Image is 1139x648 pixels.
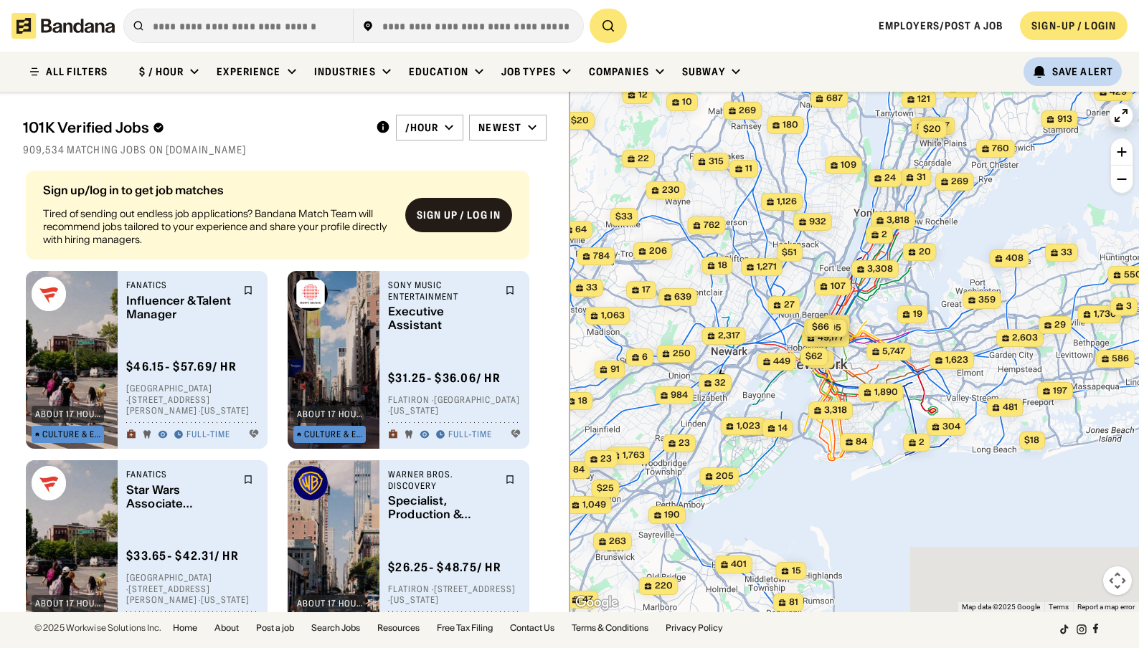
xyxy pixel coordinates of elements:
div: Tired of sending out endless job applications? Bandana Match Team will recommend jobs tailored to... [43,207,394,247]
span: 23 [679,437,690,449]
span: 107 [831,280,846,292]
span: 10 [682,96,692,108]
span: 11 [745,163,752,175]
a: Search Jobs [311,624,360,632]
div: Education [409,65,468,78]
div: $ / hour [139,65,184,78]
span: 18 [718,259,727,272]
span: 22 [638,153,649,165]
span: $62 [805,351,823,361]
div: © 2025 Workwise Solutions Inc. [34,624,161,632]
span: 3,318 [824,404,847,416]
div: Newest [478,121,521,134]
div: $ 46.15 - $57.69 / hr [126,360,237,375]
span: 23 [600,453,612,465]
span: 481 [1003,401,1018,414]
div: [GEOGRAPHIC_DATA] · [STREET_ADDRESS][PERSON_NAME] · [US_STATE] [126,383,259,417]
div: Culture & Entertainment [304,430,362,439]
span: 250 [673,348,691,360]
span: 1,890 [874,386,898,399]
span: 1,049 [582,499,606,511]
span: 31 [917,171,926,184]
div: Specialist, Production & Content Supply Chain Procurement [388,495,496,522]
span: 687 [826,92,843,105]
a: Terms (opens in new tab) [1049,603,1069,611]
span: 304 [942,421,960,433]
a: Open this area in Google Maps (opens a new window) [573,594,620,612]
div: about 17 hours ago [297,599,362,608]
div: Warner Bros. Discovery [388,469,496,491]
span: 586 [1112,353,1129,365]
span: 84 [856,436,867,448]
span: 2 [882,229,887,241]
a: About [214,624,239,632]
div: Companies [589,65,649,78]
div: about 17 hours ago [35,410,100,419]
a: Post a job [256,624,294,632]
span: 14 [778,422,788,434]
div: Sony Music Entertainment [388,280,496,302]
span: $51 [782,247,797,257]
div: Industries [314,65,376,78]
span: 17 [642,284,651,296]
div: Fanatics [126,469,235,480]
span: 269 [739,105,756,117]
span: 29 [1054,319,1066,331]
span: 49,177 [818,332,844,344]
button: Map camera controls [1103,566,1132,595]
div: ALL FILTERS [46,67,108,77]
div: about 17 hours ago [297,410,362,419]
span: $25 [597,482,614,493]
span: 109 [841,159,856,171]
div: Save Alert [1052,65,1113,78]
div: /hour [405,121,439,134]
span: 121 [917,93,930,105]
span: 263 [609,535,626,548]
div: Flatiron · [STREET_ADDRESS] · [US_STATE] [388,583,521,606]
span: 33 [586,282,597,294]
div: 909,534 matching jobs on [DOMAIN_NAME] [23,143,547,156]
img: Google [573,594,620,612]
span: 84 [573,464,585,476]
span: 3,818 [887,214,909,227]
span: $66 [812,321,829,332]
span: 6 [642,351,648,363]
div: Job Types [501,65,556,78]
div: [GEOGRAPHIC_DATA] · [STREET_ADDRESS][PERSON_NAME] · [US_STATE] [126,573,259,606]
span: 1,023 [737,420,760,432]
a: Home [173,624,197,632]
a: Employers/Post a job [879,19,1003,32]
span: 205 [716,470,734,482]
span: 1,763 [623,449,645,462]
span: 1,623 [945,354,968,366]
span: $20 [923,123,941,134]
span: 1,271 [757,261,777,273]
span: 913 [1057,113,1072,125]
span: 1,063 [601,310,625,322]
span: 639 [674,291,691,303]
span: 762 [704,219,720,232]
div: Full-time [448,429,492,441]
img: Sony Music Entertainment logo [293,277,328,311]
a: Resources [377,624,420,632]
span: $18 [1024,434,1039,445]
span: 760 [992,143,1009,155]
span: 2 [919,437,925,449]
div: Influencer & Talent Manager [126,294,235,321]
span: $33 [615,211,633,221]
span: 2,317 [718,330,740,342]
a: Privacy Policy [666,624,723,632]
span: 5,747 [882,346,905,358]
span: 20 [919,246,931,258]
div: $ 31.25 - $36.06 / hr [388,371,501,386]
div: Sign up / Log in [417,209,501,221]
span: 429 [1110,86,1127,98]
img: Bandana logotype [11,13,115,39]
span: 15 [792,565,801,577]
img: Fanatics logo [32,277,66,311]
span: 19 [913,308,922,320]
span: 12 [638,89,648,101]
span: 197 [1053,385,1067,397]
span: 64 [575,224,587,236]
span: 18 [578,395,587,407]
